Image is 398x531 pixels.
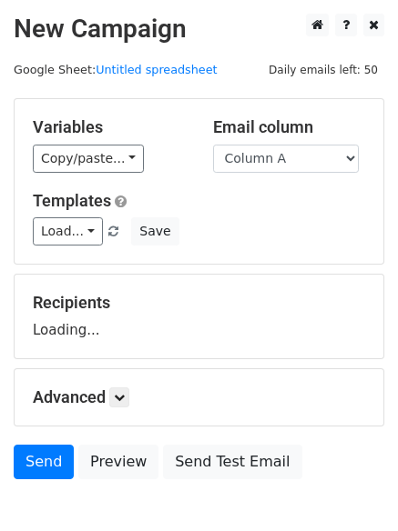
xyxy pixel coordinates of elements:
h5: Email column [213,117,366,137]
a: Copy/paste... [33,145,144,173]
small: Google Sheet: [14,63,218,76]
a: Daily emails left: 50 [262,63,384,76]
h5: Variables [33,117,186,137]
a: Load... [33,217,103,245]
button: Save [131,217,179,245]
h5: Recipients [33,293,365,313]
h2: New Campaign [14,14,384,45]
div: Loading... [33,293,365,340]
span: Daily emails left: 50 [262,60,384,80]
a: Untitled spreadsheet [96,63,217,76]
a: Send [14,445,74,479]
a: Send Test Email [163,445,301,479]
h5: Advanced [33,387,365,407]
a: Templates [33,191,111,210]
a: Preview [78,445,158,479]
